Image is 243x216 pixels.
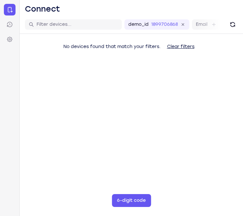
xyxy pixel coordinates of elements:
[4,4,16,15] a: Connect
[162,40,200,53] button: Clear filters
[128,21,149,28] label: demo_id
[4,34,16,45] a: Settings
[196,21,207,28] label: Email
[25,4,60,14] h1: Connect
[4,19,16,30] a: Sessions
[112,194,151,207] button: 6-digit code
[227,19,238,30] button: Refresh
[37,21,118,28] input: Filter devices...
[63,44,161,49] span: No devices found that match your filters.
